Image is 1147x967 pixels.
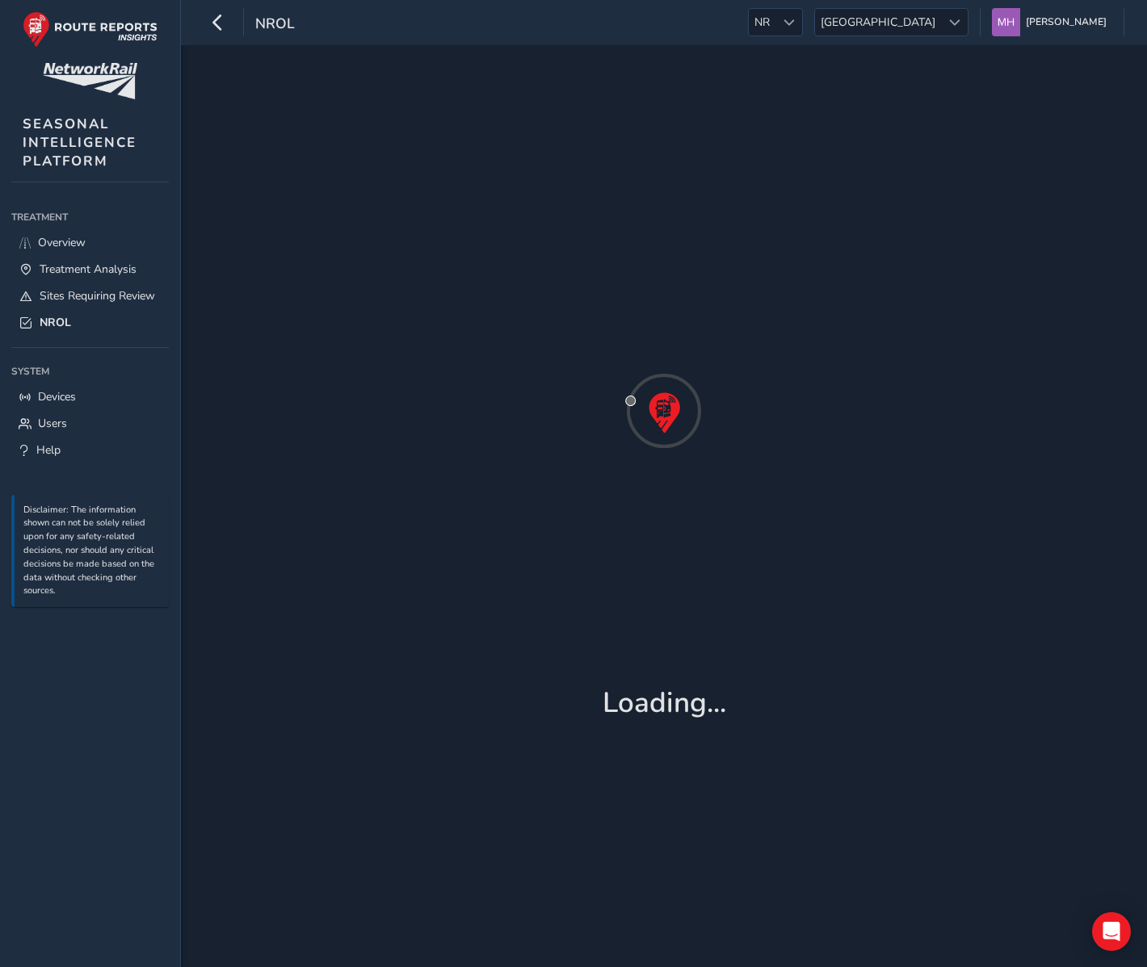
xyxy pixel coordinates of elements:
[1092,912,1131,951] div: Open Intercom Messenger
[11,359,169,383] div: System
[11,229,169,256] a: Overview
[11,437,169,463] a: Help
[11,256,169,283] a: Treatment Analysis
[11,205,169,229] div: Treatment
[1026,8,1107,36] span: [PERSON_NAME]
[40,288,155,303] span: Sites Requiring Review
[11,383,169,410] a: Devices
[11,283,169,309] a: Sites Requiring Review
[992,8,1112,36] button: [PERSON_NAME]
[749,9,775,36] span: NR
[38,416,67,431] span: Users
[38,235,86,250] span: Overview
[36,442,61,458] span: Help
[23,504,161,599] p: Disclaimer: The information shown can not be solely relied upon for any safety-related decisions,...
[38,389,76,404] span: Devices
[23,11,158,48] img: rr logo
[11,410,169,437] a: Users
[11,309,169,336] a: NROL
[23,115,137,170] span: SEASONAL INTELLIGENCE PLATFORM
[43,63,137,99] img: customer logo
[815,9,941,36] span: [GEOGRAPHIC_DATA]
[40,262,137,277] span: Treatment Analysis
[40,315,71,330] span: NROL
[992,8,1020,36] img: diamond-layout
[255,14,295,36] span: NROL
[603,686,726,720] h1: Loading...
